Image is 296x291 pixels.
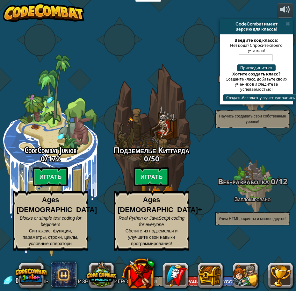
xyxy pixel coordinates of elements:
[118,196,202,214] strong: Ages [DEMOGRAPHIC_DATA]+
[17,196,97,214] strong: Ages [DEMOGRAPHIC_DATA]
[223,71,290,76] div: Хотите создать класс?
[222,21,291,26] div: CodeCombat имеет
[277,3,293,18] button: Регулировать громкость
[223,38,290,43] div: Введите код класса:
[218,176,269,187] span: Веб-разработка
[126,228,178,246] span: Сбегите из подземелья и улучшите свои навыки программирования!
[33,167,68,186] btn: Играть
[151,154,159,163] span: 50
[101,55,202,257] div: Complete previous world to unlock
[3,3,84,22] img: CodeCombat - Learn how to code by playing a game
[15,275,21,286] span: 0
[219,216,286,221] span: Учим HTML, скрипты и многое другое!
[278,176,287,187] span: 12
[48,154,60,163] span: 172
[134,167,169,186] btn: Играть
[223,43,290,53] div: Нет кода? Спросите своего учителя!
[25,144,76,156] span: CodeCombat Junior
[269,176,275,187] span: 0
[119,216,184,227] span: Real Python or JavaScript coding for everyone
[222,26,291,32] div: Версию для класса!
[218,74,269,84] span: Разработка игр
[144,154,148,163] span: 0
[223,76,290,92] div: Создайте класс, добавьте своих учеников и следите за успеваемостью!
[23,228,78,246] span: Синтаксис, функции, параметры, строки, циклы, условные операторы
[219,114,286,124] span: Научись создавать свои собственные уровни!
[20,216,82,227] span: Blocks or simple text coding for beginners
[41,154,45,163] span: 0
[114,144,190,156] span: Подземелье Китгарда
[101,155,202,162] h3: /
[237,64,276,71] button: Присоединиться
